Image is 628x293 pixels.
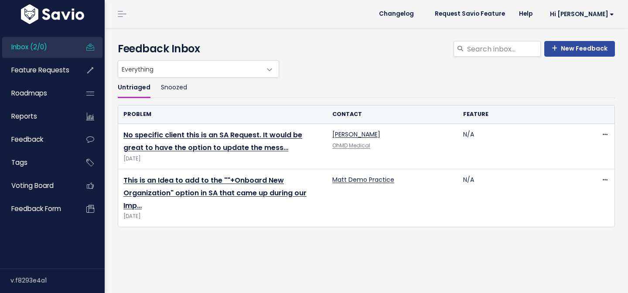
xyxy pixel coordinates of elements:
[2,83,72,103] a: Roadmaps
[11,135,43,144] span: Feedback
[2,153,72,173] a: Tags
[11,181,54,190] span: Voting Board
[11,204,61,213] span: Feedback form
[11,65,69,75] span: Feature Requests
[118,106,327,123] th: Problem
[2,37,72,57] a: Inbox (2/0)
[11,158,27,167] span: Tags
[123,130,302,153] a: No specific client this is an SA Request. It would be great to have the option to update the mess…
[379,11,414,17] span: Changelog
[123,175,307,211] a: This is an Idea to add to the ""+Onboard New Organization" option in SA that came up during our Imp…
[118,78,615,98] ul: Filter feature requests
[118,61,261,77] span: Everything
[118,41,615,57] h4: Feedback Inbox
[123,154,322,164] span: [DATE]
[161,78,187,98] a: Snoozed
[19,4,86,24] img: logo-white.9d6f32f41409.svg
[332,175,394,184] a: Matt Demo Practice
[11,89,47,98] span: Roadmaps
[458,124,588,169] td: N/A
[118,60,279,78] span: Everything
[2,176,72,196] a: Voting Board
[2,60,72,80] a: Feature Requests
[10,269,105,292] div: v.f8293e4a1
[2,106,72,126] a: Reports
[118,78,150,98] a: Untriaged
[458,106,588,123] th: Feature
[2,199,72,219] a: Feedback form
[327,106,457,123] th: Contact
[11,42,47,51] span: Inbox (2/0)
[2,129,72,150] a: Feedback
[512,7,539,20] a: Help
[466,41,541,57] input: Search inbox...
[332,142,370,149] a: OhMD Medical
[123,212,322,221] span: [DATE]
[544,41,615,57] a: New Feedback
[550,11,614,17] span: Hi [PERSON_NAME]
[11,112,37,121] span: Reports
[332,130,380,139] a: [PERSON_NAME]
[428,7,512,20] a: Request Savio Feature
[539,7,621,21] a: Hi [PERSON_NAME]
[458,169,588,227] td: N/A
